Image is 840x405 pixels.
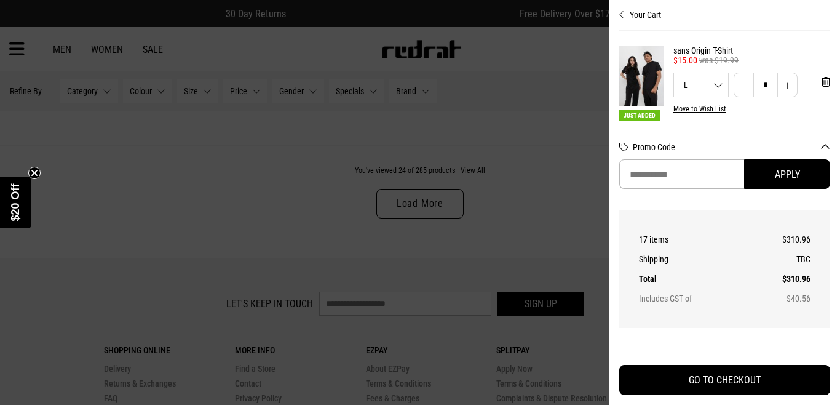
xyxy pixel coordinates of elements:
input: Promo Code [619,159,744,189]
span: $15.00 [673,55,697,65]
a: sans Origin T-Shirt [673,46,830,55]
th: Includes GST of [639,289,751,308]
span: L [674,81,728,89]
th: Shipping [639,249,751,269]
button: Open LiveChat chat widget [10,5,47,42]
button: Close teaser [28,167,41,179]
button: GO TO CHECKOUT [619,365,830,395]
img: sans Origin T-Shirt [619,46,664,106]
td: TBC [751,249,810,269]
button: Increase quantity [777,73,798,97]
button: Apply [744,159,830,189]
td: $40.56 [751,289,810,308]
span: Just Added [619,110,660,121]
td: $310.96 [751,230,810,249]
td: $310.96 [751,269,810,289]
span: $20 Off [9,183,22,221]
th: Total [639,269,751,289]
button: 'Remove from cart [812,66,840,97]
button: Promo Code [633,142,830,152]
input: Quantity [753,73,778,97]
button: Decrease quantity [734,73,754,97]
button: Move to Wish List [673,105,726,113]
th: 17 items [639,230,751,249]
iframe: Customer reviews powered by Trustpilot [619,343,830,355]
span: was $19.99 [699,55,739,65]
